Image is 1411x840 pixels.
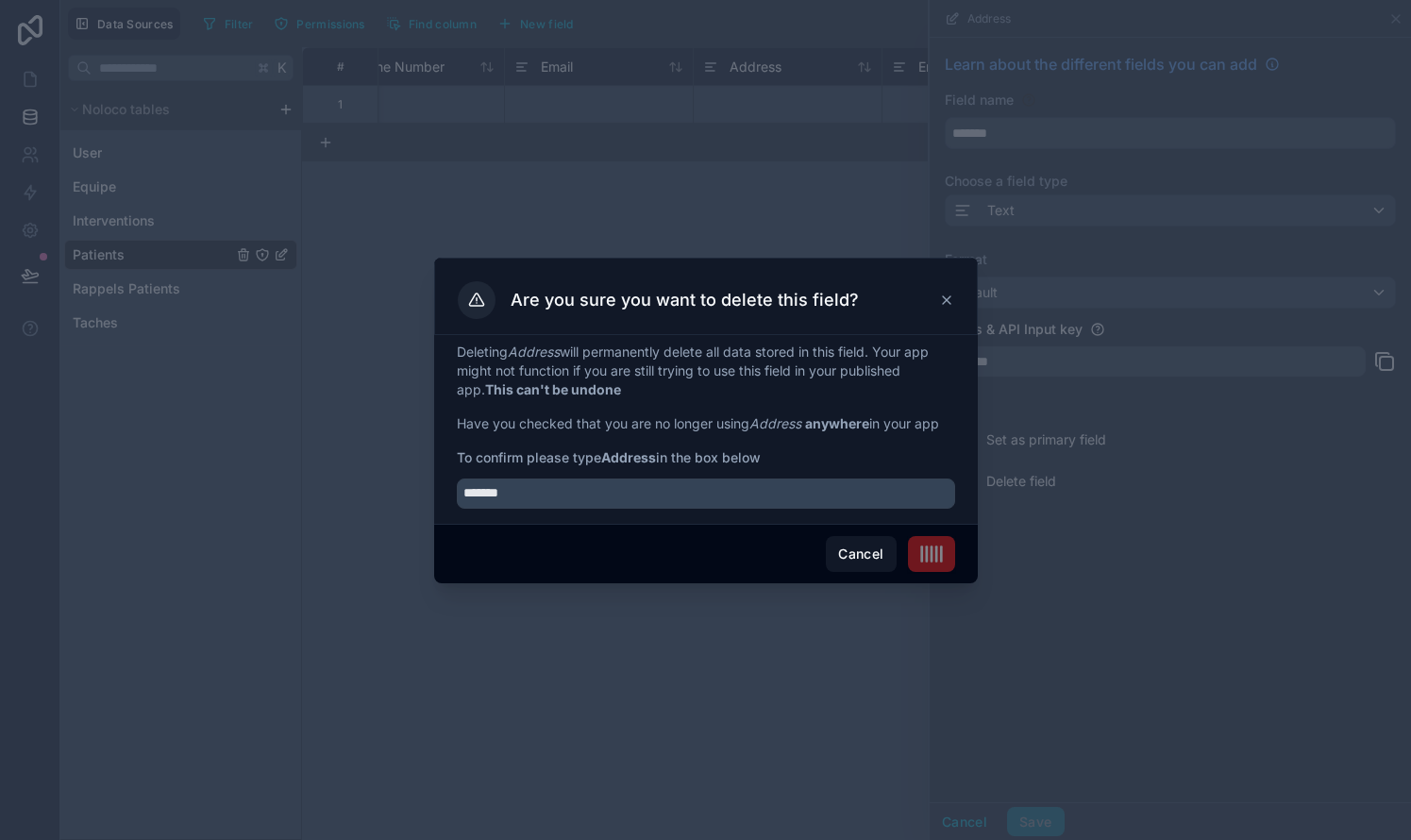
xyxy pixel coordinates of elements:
[485,381,621,397] strong: This can't be undone
[805,415,869,431] strong: anywhere
[826,536,896,572] button: Cancel
[457,343,955,399] p: Deleting will permanently delete all data stored in this field. Your app might not function if yo...
[457,414,955,433] p: Have you checked that you are no longer using in your app
[601,449,656,465] strong: Address
[508,344,560,360] em: Address
[749,415,801,431] em: Address
[511,289,859,311] h3: Are you sure you want to delete this field?
[457,448,955,467] span: To confirm please type in the box below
